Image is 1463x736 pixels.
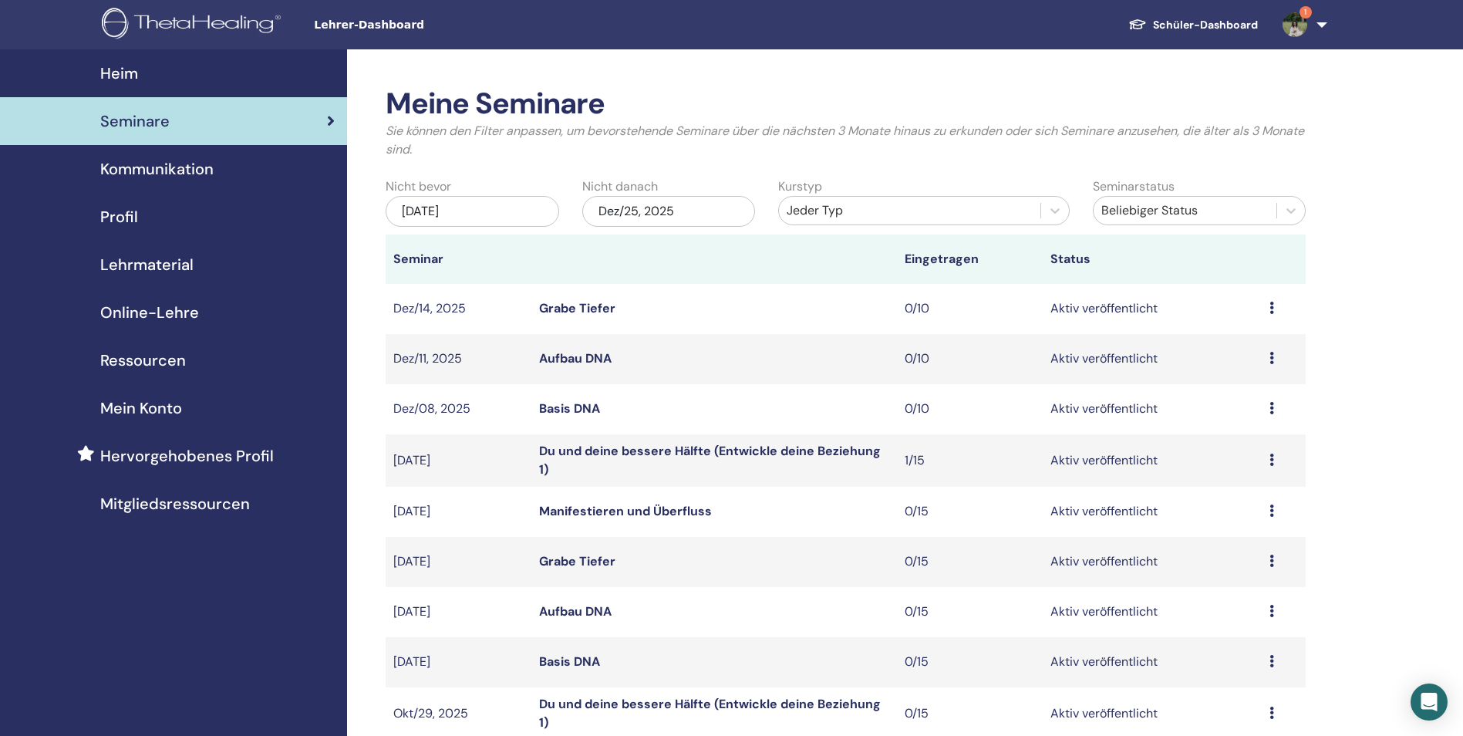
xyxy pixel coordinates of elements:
td: Aktiv veröffentlicht [1043,537,1262,587]
span: Heim [100,62,138,85]
a: Grabe Tiefer [539,300,615,316]
th: Status [1043,235,1262,284]
td: Dez/08, 2025 [386,384,531,434]
td: Aktiv veröffentlicht [1043,587,1262,637]
td: Aktiv veröffentlicht [1043,334,1262,384]
th: Eingetragen [897,235,1043,284]
h2: Meine Seminare [386,86,1306,122]
td: 1/15 [897,434,1043,487]
img: logo.png [102,8,286,42]
td: Dez/11, 2025 [386,334,531,384]
td: [DATE] [386,637,531,687]
span: Lehrer-Dashboard [314,17,545,33]
td: Aktiv veröffentlicht [1043,284,1262,334]
span: Lehrmaterial [100,253,194,276]
td: 0/15 [897,487,1043,537]
a: Aufbau DNA [539,603,612,620]
label: Kurstyp [778,177,822,196]
p: Sie können den Filter anpassen, um bevorstehende Seminare über die nächsten 3 Monate hinaus zu er... [386,122,1306,159]
a: Du und deine bessere Hälfte (Entwickle deine Beziehung 1) [539,443,881,478]
td: Aktiv veröffentlicht [1043,637,1262,687]
td: [DATE] [386,434,531,487]
span: Mitgliedsressourcen [100,492,250,515]
td: 0/15 [897,587,1043,637]
a: Grabe Tiefer [539,553,615,569]
div: Open Intercom Messenger [1411,684,1448,721]
a: Manifestieren und Überfluss [539,503,712,519]
span: Mein Konto [100,397,182,420]
td: 0/10 [897,384,1043,434]
div: [DATE] [386,196,559,227]
td: [DATE] [386,537,531,587]
td: 0/10 [897,334,1043,384]
a: Basis DNA [539,400,600,417]
span: Online-Lehre [100,301,199,324]
td: 0/15 [897,537,1043,587]
img: default.jpg [1283,12,1307,37]
a: Du und deine bessere Hälfte (Entwickle deine Beziehung 1) [539,696,881,731]
th: Seminar [386,235,531,284]
span: Hervorgehobenes Profil [100,444,274,468]
span: Ressourcen [100,349,186,372]
td: 0/10 [897,284,1043,334]
div: Beliebiger Status [1101,201,1269,220]
td: [DATE] [386,487,531,537]
span: Kommunikation [100,157,214,181]
span: Profil [100,205,138,228]
label: Nicht danach [582,177,658,196]
td: Aktiv veröffentlicht [1043,487,1262,537]
div: Jeder Typ [787,201,1033,220]
label: Nicht bevor [386,177,451,196]
a: Schüler-Dashboard [1116,11,1270,39]
img: graduation-cap-white.svg [1128,18,1147,31]
a: Aufbau DNA [539,350,612,366]
a: Basis DNA [539,653,600,670]
td: [DATE] [386,587,531,637]
span: Seminare [100,110,170,133]
td: Aktiv veröffentlicht [1043,434,1262,487]
span: 1 [1300,6,1312,19]
td: Aktiv veröffentlicht [1043,384,1262,434]
td: 0/15 [897,637,1043,687]
td: Dez/14, 2025 [386,284,531,334]
label: Seminarstatus [1093,177,1175,196]
div: Dez/25, 2025 [582,196,756,227]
